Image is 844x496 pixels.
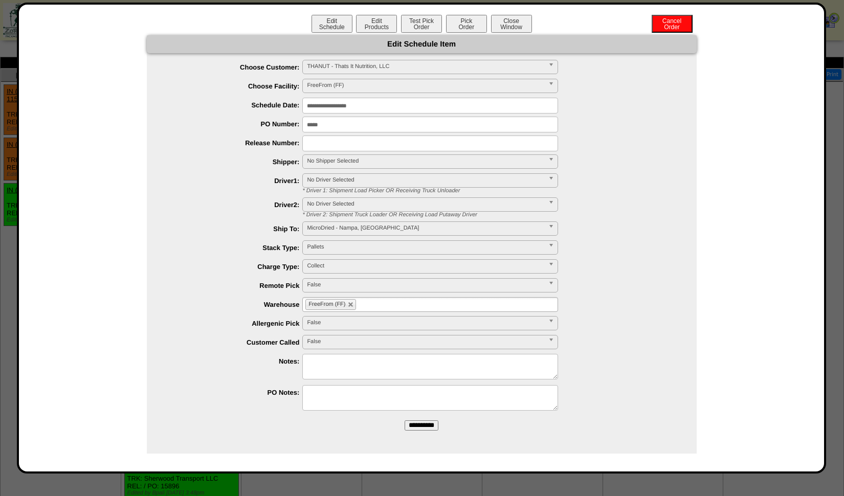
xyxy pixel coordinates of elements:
[167,158,303,166] label: Shipper:
[167,282,303,289] label: Remote Pick
[167,177,303,185] label: Driver1:
[167,63,303,71] label: Choose Customer:
[312,15,352,33] button: EditSchedule
[167,244,303,252] label: Stack Type:
[167,320,303,327] label: Allergenic Pick
[167,225,303,233] label: Ship To:
[307,155,544,167] span: No Shipper Selected
[491,15,532,33] button: CloseWindow
[147,35,697,53] div: Edit Schedule Item
[167,263,303,270] label: Charge Type:
[490,23,533,31] a: CloseWindow
[307,279,544,291] span: False
[167,120,303,128] label: PO Number:
[295,212,697,218] div: * Driver 2: Shipment Truck Loader OR Receiving Load Putaway Driver
[307,222,544,234] span: MicroDried - Nampa, [GEOGRAPHIC_DATA]
[307,60,544,73] span: THANUT - Thats It Nutrition, LLC
[307,198,544,210] span: No Driver Selected
[307,241,544,253] span: Pallets
[167,301,303,308] label: Warehouse
[167,389,303,396] label: PO Notes:
[167,201,303,209] label: Driver2:
[307,260,544,272] span: Collect
[167,357,303,365] label: Notes:
[307,335,544,348] span: False
[307,79,544,92] span: FreeFrom (FF)
[167,101,303,109] label: Schedule Date:
[307,174,544,186] span: No Driver Selected
[167,339,303,346] label: Customer Called
[167,139,303,147] label: Release Number:
[401,15,442,33] button: Test PickOrder
[308,301,345,307] span: FreeFrom (FF)
[652,15,693,33] button: CancelOrder
[356,15,397,33] button: EditProducts
[307,317,544,329] span: False
[446,15,487,33] button: PickOrder
[295,188,697,194] div: * Driver 1: Shipment Load Picker OR Receiving Truck Unloader
[167,82,303,90] label: Choose Facility:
